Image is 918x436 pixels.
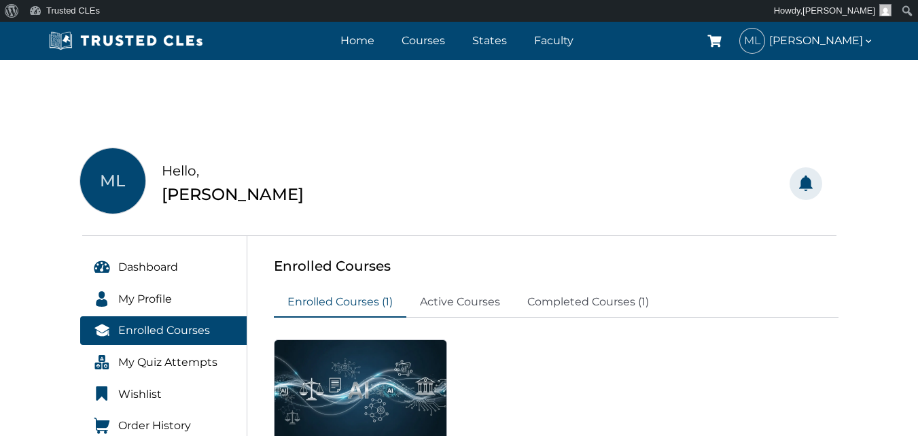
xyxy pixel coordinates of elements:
[514,288,663,318] a: Completed Courses (1)
[118,322,210,339] span: Enrolled Courses
[337,31,378,50] a: Home
[531,31,577,50] a: Faculty
[802,5,875,16] span: [PERSON_NAME]
[740,29,764,53] span: ML
[406,288,514,318] a: Active Courses
[162,182,304,207] div: [PERSON_NAME]
[769,31,874,50] span: [PERSON_NAME]
[398,31,448,50] a: Courses
[118,258,178,276] span: Dashboard
[45,31,207,51] img: Trusted CLEs
[118,417,191,435] span: Order History
[80,316,247,345] a: Enrolled Courses
[118,290,172,308] span: My Profile
[80,380,247,409] a: Wishlist
[80,348,247,377] a: My Quiz Attempts
[274,255,838,277] div: Enrolled Courses
[274,288,406,318] a: Enrolled Courses (1)
[162,160,304,182] div: Hello,
[118,354,217,371] span: My Quiz Attempts
[80,285,247,314] a: My Profile
[80,148,145,214] span: ML
[80,253,247,282] a: Dashboard
[469,31,510,50] a: States
[118,386,162,403] span: Wishlist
